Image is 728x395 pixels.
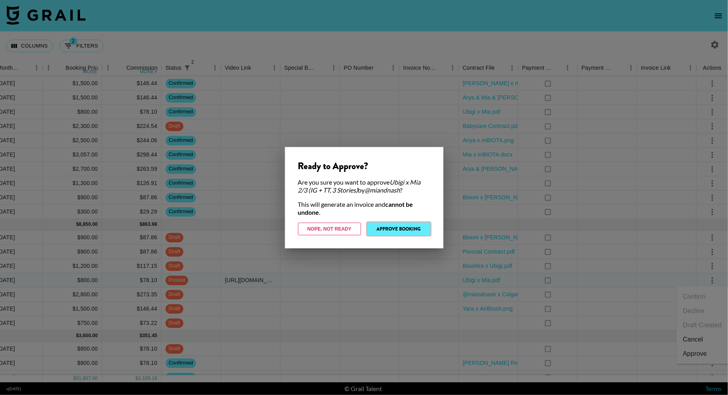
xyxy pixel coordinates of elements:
[298,178,421,194] em: Ubigi x Mia 2/3 (IG + TT, 3 Stories)
[298,200,413,216] strong: cannot be undone
[298,200,430,216] div: This will generate an invoice and .
[298,223,361,235] button: Nope, Not Ready
[298,160,430,172] div: Ready to Approve?
[365,186,400,194] em: @ miandnash
[367,223,430,235] button: Approve Booking
[298,178,430,194] div: Are you sure you want to approve by ?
